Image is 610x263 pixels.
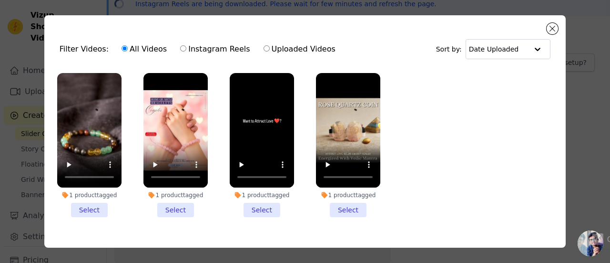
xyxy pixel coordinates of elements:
[143,191,208,199] div: 1 product tagged
[60,38,341,60] div: Filter Videos:
[578,231,603,256] div: Open chat
[230,191,294,199] div: 1 product tagged
[436,39,551,59] div: Sort by:
[263,43,336,55] label: Uploaded Videos
[57,191,122,199] div: 1 product tagged
[547,23,558,34] button: Close modal
[121,43,167,55] label: All Videos
[316,191,380,199] div: 1 product tagged
[180,43,250,55] label: Instagram Reels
